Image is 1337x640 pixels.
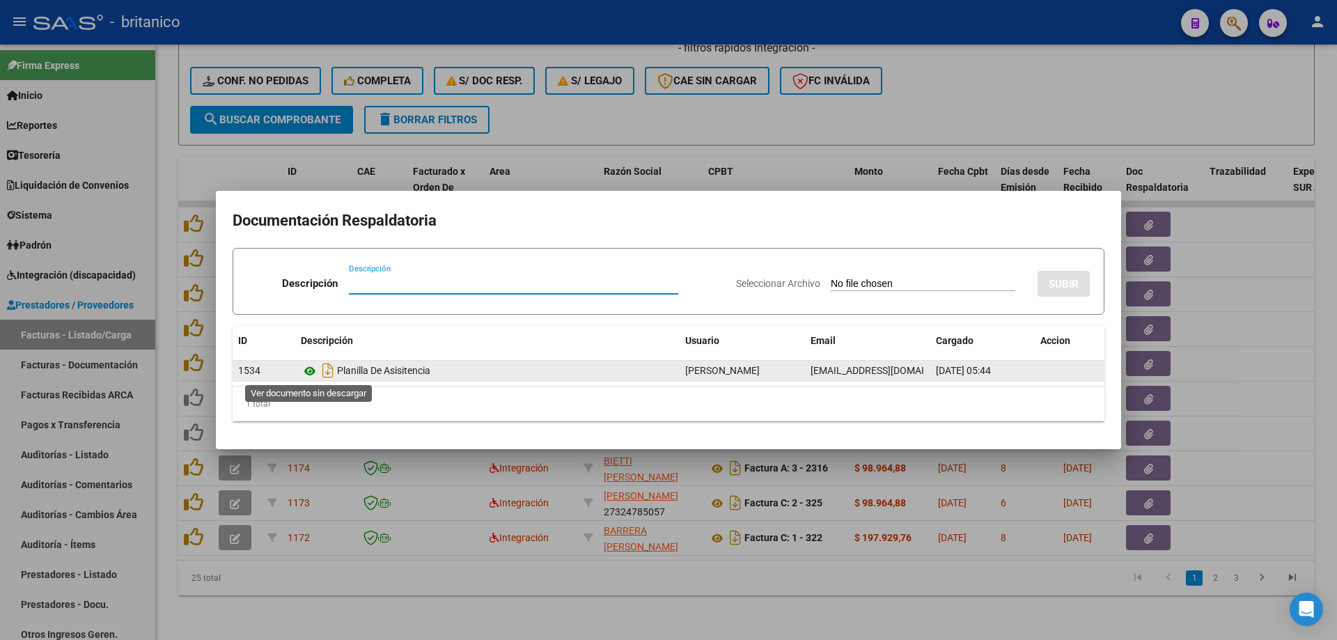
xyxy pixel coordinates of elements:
[295,326,680,356] datatable-header-cell: Descripción
[319,359,337,382] i: Descargar documento
[1038,271,1090,297] button: SUBIR
[1049,278,1079,290] span: SUBIR
[233,387,1104,421] div: 1 total
[1040,335,1070,346] span: Accion
[238,335,247,346] span: ID
[685,365,760,376] span: [PERSON_NAME]
[805,326,930,356] datatable-header-cell: Email
[301,335,353,346] span: Descripción
[233,326,295,356] datatable-header-cell: ID
[685,335,719,346] span: Usuario
[811,335,836,346] span: Email
[936,365,991,376] span: [DATE] 05:44
[233,208,1104,234] h2: Documentación Respaldatoria
[811,365,965,376] span: [EMAIL_ADDRESS][DOMAIN_NAME]
[736,278,820,289] span: Seleccionar Archivo
[930,326,1035,356] datatable-header-cell: Cargado
[238,365,260,376] span: 1534
[1035,326,1104,356] datatable-header-cell: Accion
[301,359,674,382] div: Planilla De Asisitencia
[282,276,338,292] p: Descripción
[1290,593,1323,626] div: Open Intercom Messenger
[680,326,805,356] datatable-header-cell: Usuario
[936,335,974,346] span: Cargado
